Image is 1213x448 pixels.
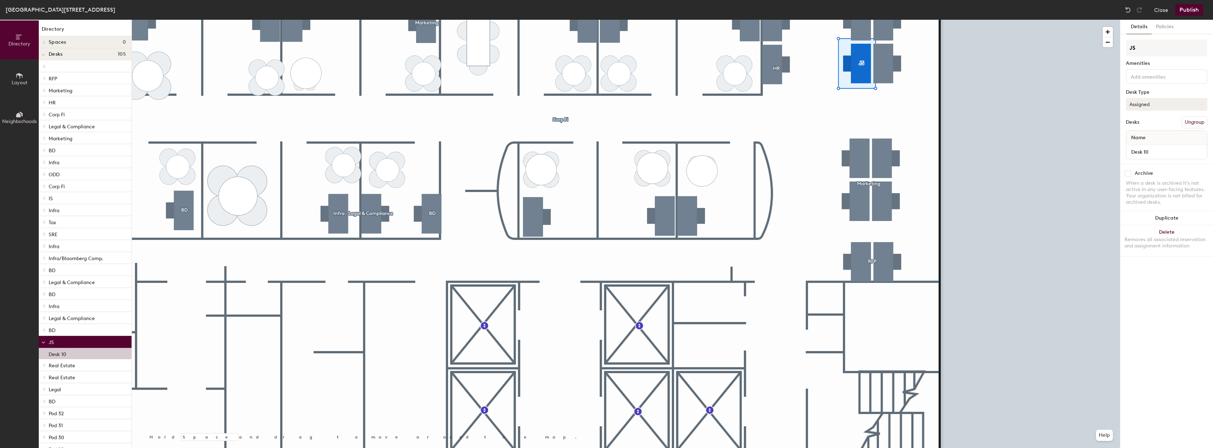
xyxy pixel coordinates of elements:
[49,399,55,405] span: BD
[49,172,60,178] span: ODD
[49,232,57,238] span: SRE
[1154,4,1168,16] button: Close
[49,435,64,441] span: Pod 30
[2,118,37,124] span: Neighborhoods
[49,39,66,45] span: Spaces
[49,339,54,345] span: JS
[49,303,59,309] span: Infra
[49,76,57,82] span: RFP
[49,160,59,166] span: Infra
[49,280,95,286] span: Legal & Compliance
[1129,72,1193,80] input: Add amenities
[12,80,28,86] span: Layout
[49,411,64,417] span: Pod 32
[49,112,65,118] span: Corp Fi
[49,387,61,393] span: Legal
[49,100,56,106] span: HR
[49,184,65,190] span: Corp Fi
[1136,6,1143,13] img: Redo
[49,363,75,369] span: Real Estate
[1175,4,1203,16] button: Publish
[49,124,95,130] span: Legal & Compliance
[49,291,55,297] span: BD
[1124,6,1132,13] img: Undo
[1126,90,1207,95] div: Desk Type
[49,268,55,274] span: BD
[1126,119,1139,125] div: Desks
[49,136,72,142] span: Marketing
[49,208,59,214] span: Infra
[49,196,53,202] span: IS
[49,88,72,94] span: Marketing
[1135,171,1153,176] div: Archive
[8,41,30,47] span: Directory
[1124,237,1209,249] div: Removes all associated reservation and assignment information
[118,51,126,57] span: 105
[1128,147,1206,157] input: Unnamed desk
[49,423,63,429] span: Pod 31
[6,5,115,14] div: [GEOGRAPHIC_DATA][STREET_ADDRESS]
[1120,211,1213,225] button: Duplicate
[49,256,103,262] span: Infra/Bloomberg Comp.
[49,220,56,226] span: Tax
[49,315,95,321] span: Legal & Compliance
[1120,225,1213,256] button: DeleteRemoves all associated reservation and assignment information
[1126,98,1207,111] button: Assigned
[49,148,55,154] span: BD
[49,51,62,57] span: Desks
[1152,20,1178,34] button: Policies
[1128,131,1149,144] span: Name
[1182,116,1207,128] button: Ungroup
[49,375,75,381] span: Real Estate
[1126,61,1207,66] div: Amenities
[39,25,132,36] h1: Directory
[49,327,55,333] span: BD
[49,349,66,357] p: Desk 10
[49,244,59,250] span: Infra
[1096,430,1113,441] button: Help
[1126,180,1207,205] div: When a desk is archived it's not active in any user-facing features. Your organization is not bil...
[1127,20,1152,34] button: Details
[123,39,126,45] span: 0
